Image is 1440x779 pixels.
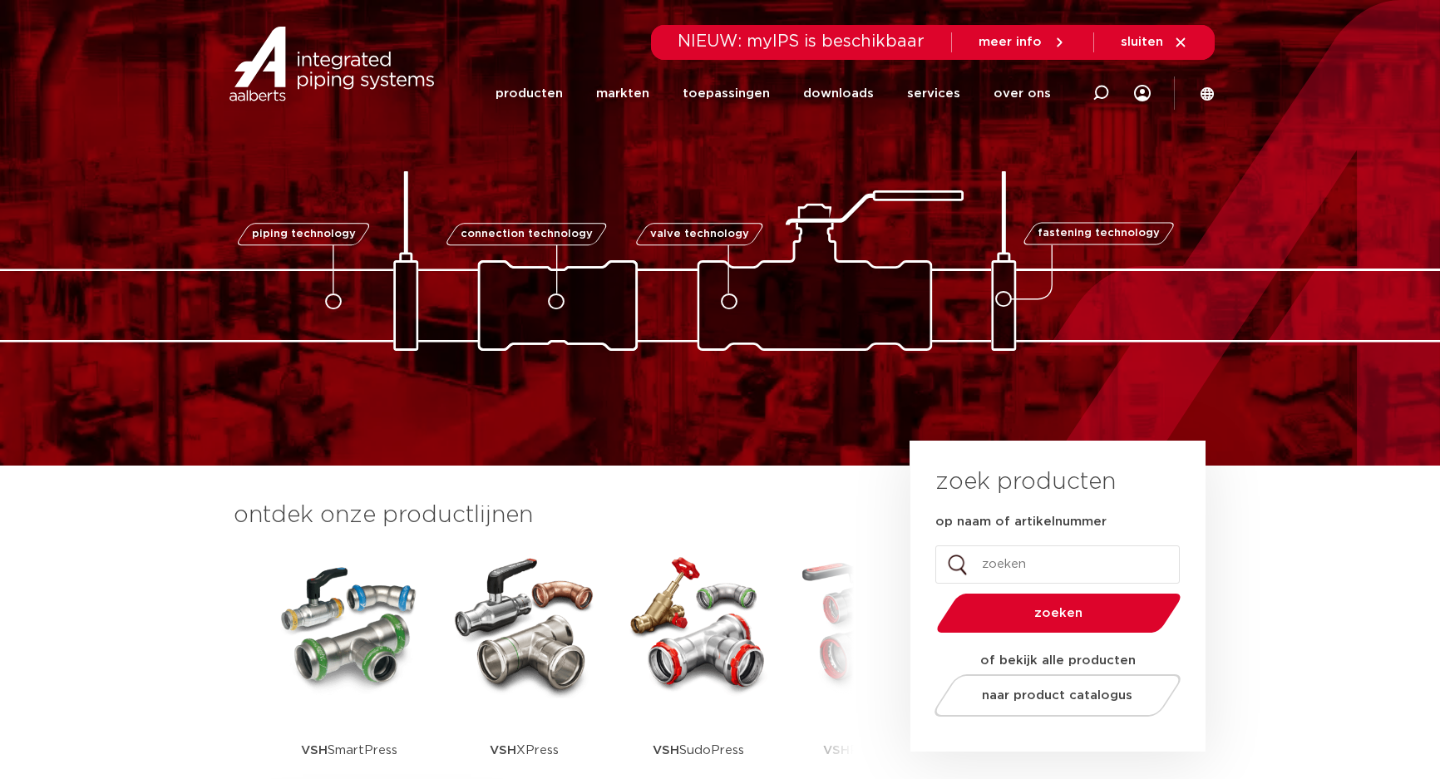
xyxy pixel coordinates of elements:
h3: zoek producten [935,466,1116,499]
button: zoeken [930,592,1188,634]
a: naar product catalogus [930,674,1186,717]
span: piping technology [251,229,355,239]
a: services [907,62,960,126]
strong: VSH [490,744,516,757]
strong: VSH [823,744,850,757]
a: meer info [979,35,1067,50]
a: producten [496,62,563,126]
span: zoeken [979,607,1138,619]
span: sluiten [1121,36,1163,48]
a: over ons [994,62,1051,126]
strong: VSH [653,744,679,757]
span: valve technology [649,229,748,239]
a: downloads [803,62,874,126]
span: fastening technology [1038,229,1160,239]
span: meer info [979,36,1042,48]
span: NIEUW: myIPS is beschikbaar [678,33,925,50]
strong: VSH [301,744,328,757]
label: op naam of artikelnummer [935,514,1107,530]
input: zoeken [935,545,1180,584]
a: markten [596,62,649,126]
strong: of bekijk alle producten [980,654,1136,667]
h3: ontdek onze productlijnen [234,499,854,532]
a: toepassingen [683,62,770,126]
a: sluiten [1121,35,1188,50]
span: naar product catalogus [983,689,1133,702]
span: connection technology [461,229,593,239]
nav: Menu [496,62,1051,126]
